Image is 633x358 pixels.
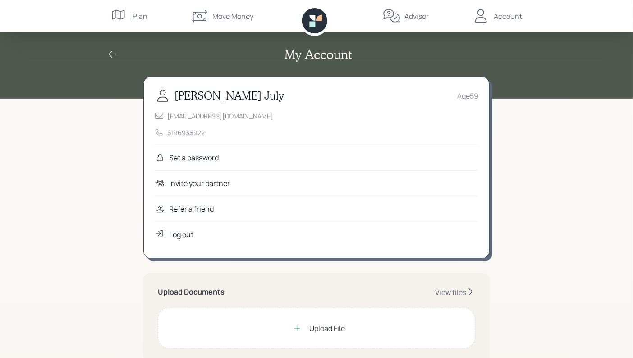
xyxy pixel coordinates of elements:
div: 6196936922 [167,128,205,137]
h3: [PERSON_NAME] July [174,89,284,102]
div: Advisor [404,11,429,22]
div: Account [494,11,522,22]
div: Invite your partner [169,178,230,189]
div: View files [435,287,466,297]
div: Upload File [310,323,345,334]
h2: My Account [285,47,352,62]
div: Age 59 [457,91,478,101]
div: Refer a friend [169,204,214,214]
div: Plan [133,11,147,22]
h5: Upload Documents [158,288,225,296]
div: Set a password [169,152,219,163]
div: [EMAIL_ADDRESS][DOMAIN_NAME] [167,111,273,121]
div: Log out [169,229,193,240]
div: Move Money [212,11,253,22]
